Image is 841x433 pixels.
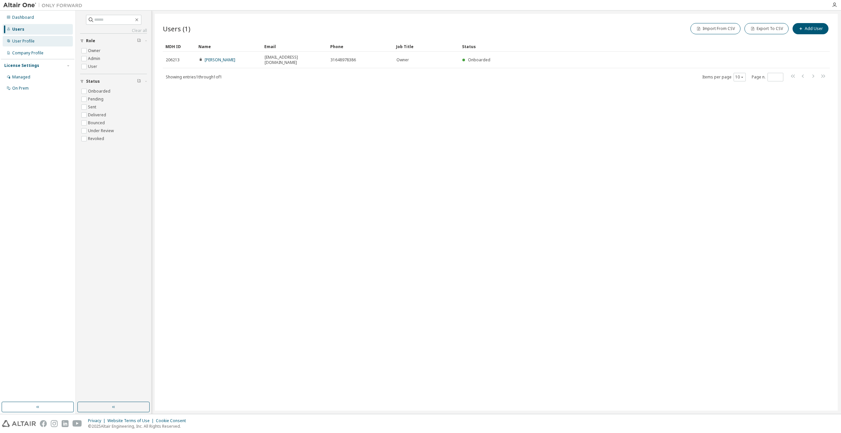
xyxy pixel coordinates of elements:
button: Status [80,74,147,89]
span: 31648978386 [331,57,356,63]
div: Job Title [396,41,457,52]
img: youtube.svg [72,420,82,427]
span: Showing entries 1 through 1 of 1 [166,74,222,80]
div: Users [12,27,24,32]
div: Email [264,41,325,52]
label: Sent [88,103,98,111]
div: User Profile [12,39,35,44]
a: [PERSON_NAME] [205,57,235,63]
div: MDH ID [165,41,193,52]
div: Phone [330,41,391,52]
a: Clear all [80,28,147,33]
div: Dashboard [12,15,34,20]
label: Onboarded [88,87,112,95]
div: Privacy [88,418,107,423]
span: Onboarded [468,57,490,63]
label: Delivered [88,111,107,119]
div: Name [198,41,259,52]
div: License Settings [4,63,39,68]
button: 10 [735,74,744,80]
span: Clear filter [137,79,141,84]
p: © 2025 Altair Engineering, Inc. All Rights Reserved. [88,423,190,429]
button: Import From CSV [690,23,740,34]
div: On Prem [12,86,29,91]
label: Owner [88,47,102,55]
button: Role [80,34,147,48]
span: Page n. [752,73,783,81]
span: Status [86,79,100,84]
span: Clear filter [137,38,141,43]
label: User [88,63,99,71]
img: Altair One [3,2,86,9]
label: Bounced [88,119,106,127]
span: Owner [396,57,409,63]
label: Pending [88,95,105,103]
div: Managed [12,74,30,80]
img: facebook.svg [40,420,47,427]
span: [EMAIL_ADDRESS][DOMAIN_NAME] [265,55,325,65]
span: 206213 [166,57,180,63]
button: Export To CSV [744,23,789,34]
img: instagram.svg [51,420,58,427]
label: Revoked [88,135,105,143]
img: linkedin.svg [62,420,69,427]
label: Admin [88,55,101,63]
button: Add User [793,23,828,34]
div: Status [462,41,796,52]
span: Users (1) [163,24,190,33]
div: Cookie Consent [156,418,190,423]
span: Role [86,38,95,43]
label: Under Review [88,127,115,135]
div: Company Profile [12,50,43,56]
div: Website Terms of Use [107,418,156,423]
img: altair_logo.svg [2,420,36,427]
span: Items per page [702,73,746,81]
